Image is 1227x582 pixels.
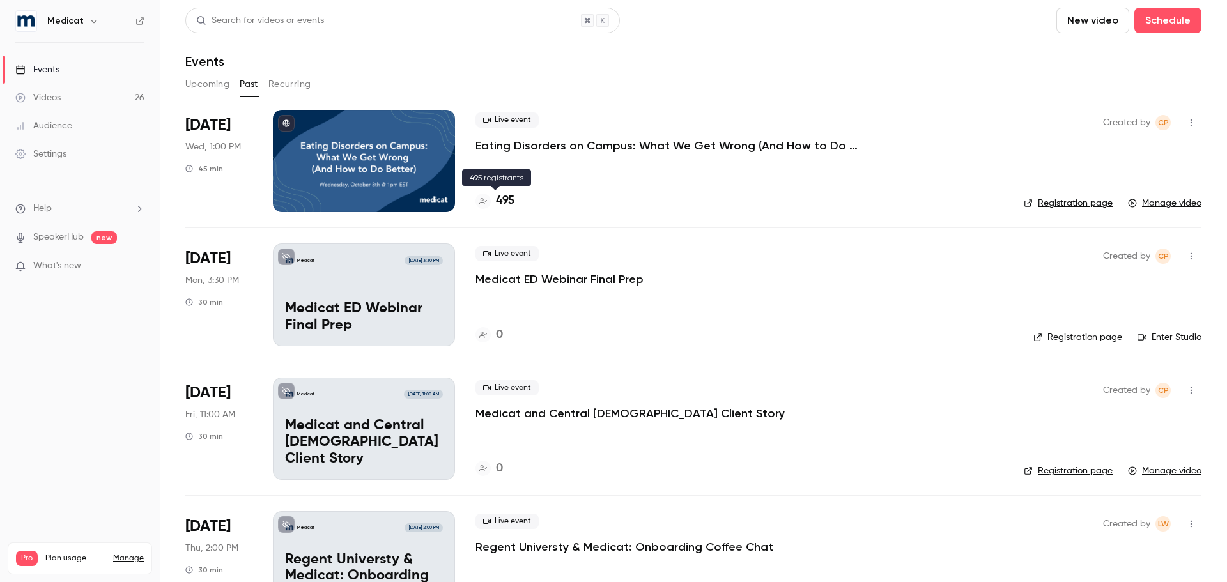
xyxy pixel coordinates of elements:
h6: Medicat [47,15,84,27]
div: Videos [15,91,61,104]
span: Help [33,202,52,215]
a: Registration page [1024,197,1113,210]
a: Regent Universty & Medicat: Onboarding Coffee Chat [475,539,773,555]
span: Live event [475,514,539,529]
p: Medicat [297,525,314,531]
span: [DATE] 3:30 PM [405,256,442,265]
span: Created by [1103,383,1150,398]
div: Settings [15,148,66,160]
iframe: Noticeable Trigger [129,261,144,272]
span: Live event [475,380,539,395]
div: 30 min [185,431,223,441]
span: Created by [1103,115,1150,130]
a: Medicat ED Webinar Final PrepMedicat[DATE] 3:30 PMMedicat ED Webinar Final Prep [273,243,455,346]
span: Created by [1103,516,1150,532]
div: Audience [15,119,72,132]
a: Medicat and Central Methodist Client StoryMedicat[DATE] 11:00 AMMedicat and Central [DEMOGRAPHIC_... [273,378,455,480]
h4: 495 [496,192,514,210]
button: Recurring [268,74,311,95]
div: Oct 6 Mon, 3:30 PM (America/New York) [185,243,252,346]
a: 0 [475,326,503,344]
span: new [91,231,117,244]
div: Search for videos or events [196,14,324,27]
a: Medicat and Central [DEMOGRAPHIC_DATA] Client Story [475,406,785,421]
p: Medicat [297,257,314,264]
span: Mon, 3:30 PM [185,274,239,287]
div: Oct 8 Wed, 1:00 PM (America/New York) [185,110,252,212]
h4: 0 [496,460,503,477]
div: 30 min [185,565,223,575]
button: New video [1056,8,1129,33]
span: Claire Powell [1155,115,1171,130]
span: [DATE] [185,115,231,135]
span: Thu, 2:00 PM [185,542,238,555]
span: [DATE] [185,516,231,537]
a: Registration page [1033,331,1122,344]
a: Manage video [1128,464,1201,477]
div: Events [15,63,59,76]
span: Live event [475,112,539,128]
span: What's new [33,259,81,273]
span: CP [1158,249,1169,264]
a: Medicat ED Webinar Final Prep [475,272,644,287]
span: Leyna Weakley [1155,516,1171,532]
span: Live event [475,246,539,261]
span: [DATE] 11:00 AM [404,390,442,399]
span: Fri, 11:00 AM [185,408,235,421]
span: LW [1158,516,1169,532]
span: [DATE] [185,383,231,403]
a: 0 [475,460,503,477]
a: Manage [113,553,144,563]
div: 45 min [185,164,223,174]
span: Created by [1103,249,1150,264]
span: Plan usage [45,553,105,563]
button: Schedule [1134,8,1201,33]
a: Enter Studio [1138,331,1201,344]
a: Registration page [1024,464,1113,477]
h4: 0 [496,326,503,344]
p: Medicat and Central [DEMOGRAPHIC_DATA] Client Story [285,418,443,467]
p: Medicat ED Webinar Final Prep [285,301,443,334]
a: 495 [475,192,514,210]
span: Pro [16,551,38,566]
a: Manage video [1128,197,1201,210]
a: Eating Disorders on Campus: What We Get Wrong (And How to Do Better) [475,138,859,153]
span: CP [1158,115,1169,130]
span: [DATE] [185,249,231,269]
img: Medicat [16,11,36,31]
span: Claire Powell [1155,249,1171,264]
p: Medicat [297,391,314,397]
span: Wed, 1:00 PM [185,141,241,153]
li: help-dropdown-opener [15,202,144,215]
h1: Events [185,54,224,69]
a: SpeakerHub [33,231,84,244]
button: Upcoming [185,74,229,95]
span: [DATE] 2:00 PM [405,523,442,532]
div: 30 min [185,297,223,307]
span: CP [1158,383,1169,398]
button: Past [240,74,258,95]
div: Sep 19 Fri, 9:00 AM (America/Denver) [185,378,252,480]
span: Claire Powell [1155,383,1171,398]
